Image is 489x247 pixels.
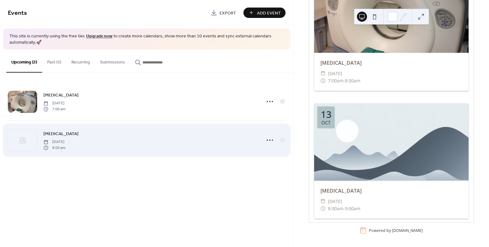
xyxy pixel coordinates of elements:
[392,228,423,233] a: [DOMAIN_NAME]
[43,101,65,106] span: [DATE]
[43,106,65,112] span: 7:00 am
[43,139,65,145] span: [DATE]
[243,8,286,18] button: Add Event
[95,50,130,72] button: Submissions
[6,50,42,73] button: Upcoming (2)
[343,205,345,212] span: -
[343,77,345,85] span: -
[8,7,27,19] span: Events
[314,187,469,195] div: [MEDICAL_DATA]
[43,130,79,137] a: [MEDICAL_DATA]
[320,205,325,212] div: ​
[314,59,469,67] div: [MEDICAL_DATA]
[320,70,325,77] div: ​
[328,205,343,212] span: 8:00am
[321,120,331,125] div: Oct
[42,50,66,72] button: Past (5)
[345,205,360,212] span: 9:00am
[328,198,342,205] span: [DATE]
[345,77,360,85] span: 8:00am
[257,10,281,16] span: Add Event
[43,92,79,99] span: [MEDICAL_DATA]
[328,77,343,85] span: 7:00am
[206,8,241,18] a: Export
[369,228,423,233] div: Powered by
[43,91,79,99] a: [MEDICAL_DATA]
[66,50,95,72] button: Recurring
[328,70,342,77] span: [DATE]
[320,198,325,205] div: ​
[43,145,65,151] span: 8:00 am
[320,77,325,85] div: ​
[86,32,113,41] a: Upgrade now
[9,33,284,46] span: This site is currently using the free tier. to create more calendars, show more than 10 events an...
[219,10,236,16] span: Export
[43,131,79,137] span: [MEDICAL_DATA]
[321,110,331,119] div: 13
